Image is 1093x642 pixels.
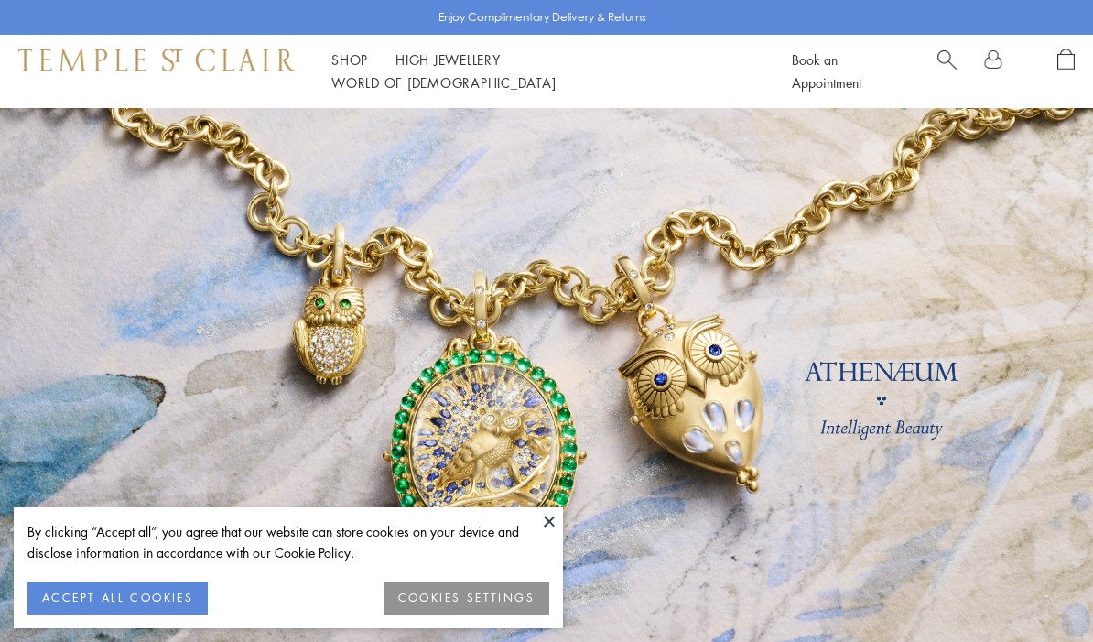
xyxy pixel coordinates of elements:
a: World of [DEMOGRAPHIC_DATA]World of [DEMOGRAPHIC_DATA] [331,73,556,92]
iframe: Gorgias live chat messenger [1001,556,1075,624]
a: Book an Appointment [792,50,861,92]
a: Search [937,49,957,94]
button: COOKIES SETTINGS [384,582,549,615]
a: High JewelleryHigh Jewellery [395,50,501,69]
img: Temple St. Clair [18,49,295,71]
nav: Main navigation [331,49,751,94]
div: By clicking “Accept all”, you agree that our website can store cookies on your device and disclos... [27,521,549,563]
p: Enjoy Complimentary Delivery & Returns [438,8,646,27]
a: Open Shopping Bag [1057,49,1075,94]
a: ShopShop [331,50,368,69]
button: ACCEPT ALL COOKIES [27,582,208,615]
